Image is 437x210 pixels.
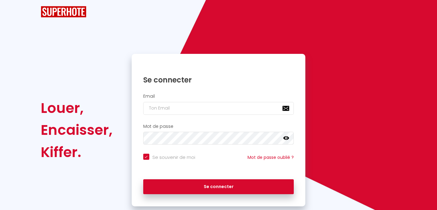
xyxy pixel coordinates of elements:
h1: Se connecter [143,75,294,85]
button: Se connecter [143,179,294,194]
div: Kiffer. [41,141,113,163]
img: SuperHote logo [41,6,86,17]
input: Ton Email [143,102,294,115]
h2: Mot de passe [143,124,294,129]
a: Mot de passe oublié ? [248,154,294,160]
div: Louer, [41,97,113,119]
div: Encaisser, [41,119,113,141]
h2: Email [143,94,294,99]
